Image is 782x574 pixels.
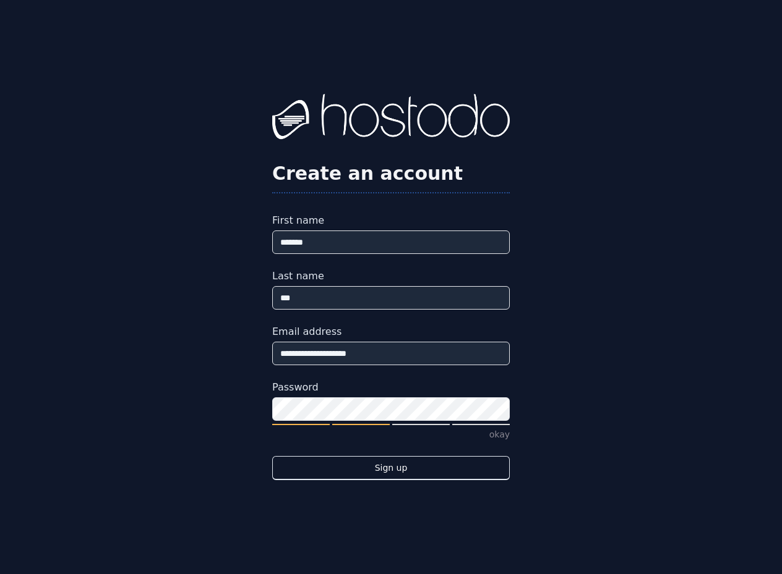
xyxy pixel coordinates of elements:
[272,324,510,339] label: Email address
[272,213,510,228] label: First name
[272,94,510,143] img: Hostodo
[272,162,510,185] h2: Create an account
[272,456,510,480] button: Sign up
[272,269,510,284] label: Last name
[272,380,510,395] label: Password
[272,428,510,441] p: okay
